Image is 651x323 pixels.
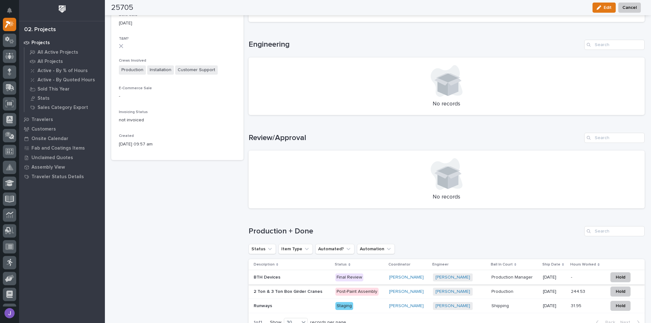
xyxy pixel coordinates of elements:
[389,275,424,280] a: [PERSON_NAME]
[254,302,273,309] p: Runways
[278,244,313,254] button: Item Type
[19,172,105,181] a: Traveler Status Details
[491,288,515,294] p: Production
[119,134,134,138] span: Created
[335,302,353,310] div: Staging
[543,303,566,309] p: [DATE]
[19,115,105,124] a: Travelers
[584,133,645,143] input: Search
[119,141,236,148] p: [DATE] 09:57 am
[584,226,645,236] input: Search
[38,96,50,101] p: Stats
[24,84,105,93] a: Sold This Year
[24,48,105,57] a: All Active Projects
[38,68,88,74] p: Active - By % of Hours
[604,5,612,10] span: Edit
[315,244,354,254] button: Automated?
[111,3,133,12] h2: 25705
[249,285,645,299] tr: 2 Ton & 3 Ton Box Girder Cranes2 Ton & 3 Ton Box Girder Cranes Post-Paint Assembly[PERSON_NAME] [...
[31,126,56,132] p: Customers
[56,3,68,15] img: Workspace Logo
[19,162,105,172] a: Assembly View
[119,59,146,63] span: Crews Involved
[24,26,56,33] div: 02. Projects
[254,261,275,268] p: Description
[24,57,105,66] a: All Projects
[616,288,625,295] span: Hold
[571,302,583,309] p: 31.95
[19,38,105,47] a: Projects
[8,8,16,18] div: Notifications
[3,4,16,17] button: Notifications
[38,50,78,55] p: All Active Projects
[335,288,379,296] div: Post-Paint Assembly
[249,270,645,285] tr: BTH DevicesBTH Devices Final Review[PERSON_NAME] [PERSON_NAME] Production ManagerProduction Manag...
[491,261,513,268] p: Ball In Court
[389,289,424,294] a: [PERSON_NAME]
[593,3,616,13] button: Edit
[616,302,625,310] span: Hold
[119,117,236,124] p: not invoiced
[432,261,449,268] p: Engineer
[38,86,70,92] p: Sold This Year
[31,155,73,161] p: Unclaimed Quotes
[622,4,637,11] span: Cancel
[254,273,282,280] p: BTH Devices
[38,77,95,83] p: Active - By Quoted Hours
[435,289,470,294] a: [PERSON_NAME]
[31,40,50,46] p: Projects
[249,40,582,49] h1: Engineering
[24,75,105,84] a: Active - By Quoted Hours
[24,66,105,75] a: Active - By % of Hours
[31,165,65,170] p: Assembly View
[610,301,631,311] button: Hold
[19,143,105,153] a: Fab and Coatings Items
[119,65,146,75] span: Production
[335,273,363,281] div: Final Review
[31,145,85,151] p: Fab and Coatings Items
[119,93,236,100] p: -
[570,261,596,268] p: Hours Worked
[256,101,637,108] p: No records
[389,303,424,309] a: [PERSON_NAME]
[491,302,510,309] p: Shipping
[543,289,566,294] p: [DATE]
[19,134,105,143] a: Onsite Calendar
[335,261,347,268] p: Status
[249,299,645,313] tr: RunwaysRunways Staging[PERSON_NAME] [PERSON_NAME] ShippingShipping [DATE]31.9531.95 Hold
[254,288,324,294] p: 2 Ton & 3 Ton Box Girder Cranes
[542,261,560,268] p: Ship Date
[147,65,174,75] span: Installation
[584,40,645,50] input: Search
[435,303,470,309] a: [PERSON_NAME]
[618,3,641,13] button: Cancel
[119,110,148,114] span: Invoicing Status
[388,261,410,268] p: Coordinator
[571,273,573,280] p: -
[24,103,105,112] a: Sales Category Export
[249,133,582,143] h1: Review/Approval
[31,174,84,180] p: Traveler Status Details
[24,94,105,103] a: Stats
[31,136,68,142] p: Onsite Calendar
[357,244,395,254] button: Automation
[3,306,16,320] button: users-avatar
[610,286,631,297] button: Hold
[256,194,637,201] p: No records
[610,272,631,282] button: Hold
[119,86,152,90] span: E-Commerce Sale
[491,273,534,280] p: Production Manager
[435,275,470,280] a: [PERSON_NAME]
[616,273,625,281] span: Hold
[543,275,566,280] p: [DATE]
[38,105,88,111] p: Sales Category Export
[119,20,236,27] p: [DATE]
[249,244,276,254] button: Status
[175,65,218,75] span: Customer Support
[119,37,129,41] span: T&M?
[19,153,105,162] a: Unclaimed Quotes
[571,288,586,294] p: 244.53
